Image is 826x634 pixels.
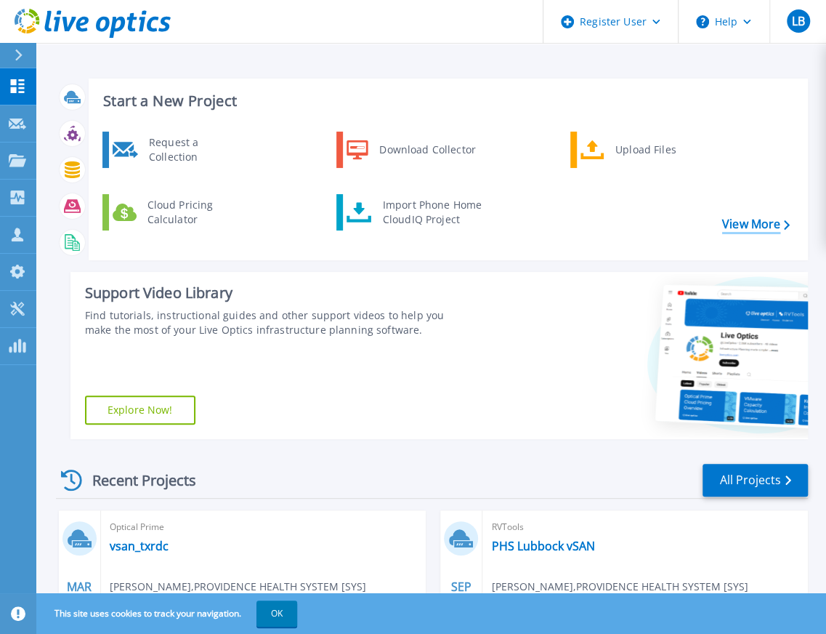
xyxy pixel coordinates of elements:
[256,601,297,627] button: OK
[103,93,789,109] h3: Start a New Project
[608,135,716,164] div: Upload Files
[142,135,248,164] div: Request a Collection
[65,577,93,630] div: MAR 2025
[110,519,418,535] span: Optical Prime
[56,462,216,498] div: Recent Projects
[102,132,251,168] a: Request a Collection
[491,519,799,535] span: RVTools
[376,198,489,227] div: Import Phone Home CloudIQ Project
[110,579,366,595] span: [PERSON_NAME] , PROVIDENCE HEALTH SYSTEM [SYS]
[102,194,251,230] a: Cloud Pricing Calculator
[110,539,169,553] a: vsan_txrdc
[40,601,297,627] span: This site uses cookies to track your navigation.
[570,132,719,168] a: Upload Files
[702,464,808,497] a: All Projects
[491,539,594,553] a: PHS Lubbock vSAN
[791,15,804,27] span: LB
[722,217,790,231] a: View More
[85,308,466,337] div: Find tutorials, instructional guides and other support videos to help you make the most of your L...
[140,198,248,227] div: Cloud Pricing Calculator
[336,132,485,168] a: Download Collector
[372,135,482,164] div: Download Collector
[85,284,466,302] div: Support Video Library
[85,396,195,425] a: Explore Now!
[448,577,475,630] div: SEP 2024
[491,579,748,595] span: [PERSON_NAME] , PROVIDENCE HEALTH SYSTEM [SYS]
